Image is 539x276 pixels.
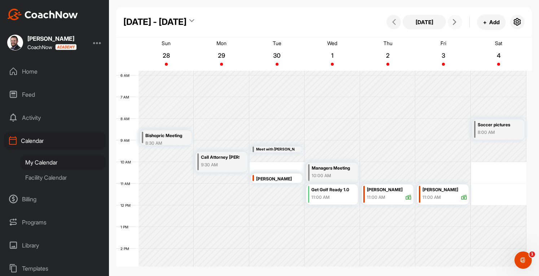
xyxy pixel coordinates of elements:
[4,86,106,104] div: Feed
[12,86,113,128] div: If you haven't linked your Google Calendar yet, now's the perfect time to do so. For those who al...
[162,40,171,46] p: Sun
[46,221,52,227] button: Start recording
[5,3,18,17] button: go back
[7,35,23,51] img: square_5a02689f1687616c836b4f227dadd02e.jpg
[124,218,135,229] button: Send a message…
[7,9,78,20] img: CoachNow
[116,160,138,164] div: 10 AM
[55,44,76,50] img: CoachNow acadmey
[6,206,138,218] textarea: Message…
[27,36,76,41] div: [PERSON_NAME]
[271,52,284,59] p: 30
[20,155,106,170] div: My Calendar
[311,186,356,194] div: Get Golf Ready 1.0
[478,129,516,136] div: 8:00 AM
[4,132,106,150] div: Calendar
[216,40,227,46] p: Mon
[437,52,450,59] p: 3
[6,57,139,202] div: Alex says…
[194,38,250,71] a: September 29, 2025
[4,109,106,127] div: Activity
[4,213,106,231] div: Programs
[273,40,281,46] p: Tue
[477,14,506,30] button: +Add
[4,62,106,80] div: Home
[12,187,68,192] div: [PERSON_NAME] • 4h ago
[312,164,350,172] div: Managers Meeting
[116,246,136,251] div: 2 PM
[35,9,87,16] p: Active in the last 15m
[116,181,137,186] div: 11 AM
[360,38,416,71] a: October 2, 2025
[23,221,29,227] button: Gif picker
[116,117,137,121] div: 8 AM
[256,175,301,183] div: [PERSON_NAME]
[116,203,138,207] div: 12 PM
[116,73,137,78] div: 6 AM
[21,4,32,16] img: Profile image for Alex
[12,132,113,181] div: For more details on this exciting integration, ​ Respond here if you have any questions. Talk soo...
[145,140,184,146] div: 8:30 AM
[6,57,118,186] div: We've enhanced the Google Calendar integration for a more seamless experience.If you haven't link...
[127,3,140,16] div: Close
[367,194,385,201] div: 11:00 AM
[4,236,106,254] div: Library
[116,138,137,143] div: 9 AM
[116,225,136,229] div: 1 PM
[20,170,106,185] div: Facility Calendar
[514,251,532,269] iframe: Intercom live chat
[381,52,394,59] p: 2
[495,40,502,46] p: Sat
[116,95,136,99] div: 7 AM
[483,18,487,26] span: +
[422,194,441,201] div: 11:00 AM
[249,38,305,71] a: September 30, 2025
[312,172,350,179] div: 10:00 AM
[327,40,337,46] p: Wed
[4,190,106,208] div: Billing
[471,38,526,71] a: October 4, 2025
[160,52,173,59] p: 28
[384,40,393,46] p: Thu
[529,251,535,257] span: 1
[145,132,184,140] div: Bishopric Meeting
[305,38,360,71] a: October 1, 2025
[123,16,187,29] div: [DATE] - [DATE]
[41,146,87,152] a: see this blog post.
[201,153,240,162] div: Call Attorney [PERSON_NAME] to ask about Pinnacles parking violation
[478,121,516,129] div: Soccer pictures
[113,3,127,17] button: Home
[416,38,471,71] a: October 3, 2025
[256,146,295,152] div: Meet with [PERSON_NAME]
[326,52,339,59] p: 1
[311,194,356,201] div: 11:00 AM
[12,61,113,82] div: We've enhanced the Google Calendar integration for a more seamless experience.
[27,44,76,50] div: CoachNow
[35,4,82,9] h1: [PERSON_NAME]
[139,38,194,71] a: September 28, 2025
[12,108,109,127] b: please disconnect and reconnect the connection to enjoy improved accuracy and features.
[422,186,467,194] div: [PERSON_NAME]
[403,15,446,29] button: [DATE]
[201,162,240,168] div: 9:30 AM
[441,40,446,46] p: Fri
[215,52,228,59] p: 29
[492,52,505,59] p: 4
[34,221,40,227] button: Upload attachment
[11,221,17,227] button: Emoji picker
[367,186,412,194] div: [PERSON_NAME]
[256,152,295,158] div: 9:15 AM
